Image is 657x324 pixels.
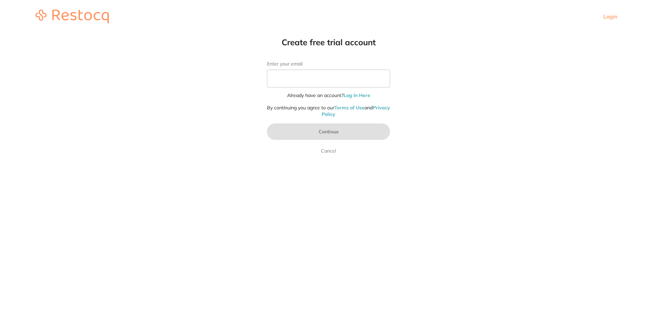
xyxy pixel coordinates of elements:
[334,105,364,111] a: Terms of Use
[36,10,109,23] img: restocq_logo.svg
[603,13,617,20] a: Login
[267,105,390,118] p: By continuing you agree to our and
[267,123,390,140] button: Continue
[267,61,390,67] label: Enter your email
[253,37,404,47] h1: Create free trial account
[322,105,390,118] a: Privacy Policy
[267,92,390,99] p: Already have an account?
[320,147,337,155] a: Cancel
[344,92,370,98] a: Log In Here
